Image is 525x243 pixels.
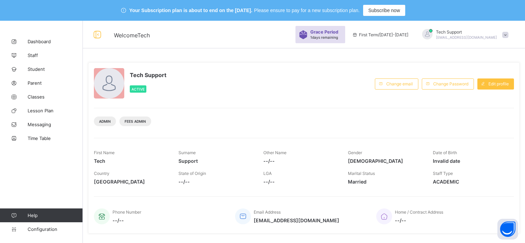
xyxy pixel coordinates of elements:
span: Change email [386,81,413,86]
span: Change Password [433,81,468,86]
span: [DEMOGRAPHIC_DATA] [348,158,422,164]
span: session/term information [352,32,408,37]
span: Staff [28,53,83,58]
span: Married [348,179,422,185]
span: Grace Period [310,29,338,35]
span: Fees Admin [125,119,146,123]
span: Messaging [28,122,83,127]
span: Home / Contract Address [395,209,443,215]
span: Configuration [28,226,82,232]
span: --/-- [263,179,338,185]
span: --/-- [178,179,253,185]
span: Dashboard [28,39,83,44]
span: Lesson Plan [28,108,83,113]
span: [EMAIL_ADDRESS][DOMAIN_NAME] [254,217,339,223]
span: --/-- [113,217,141,223]
button: Open asap [497,219,518,240]
span: Time Table [28,135,83,141]
span: Other Name [263,150,286,155]
span: Welcome Tech [114,32,150,39]
span: Staff Type [433,171,453,176]
span: Gender [348,150,362,155]
span: First Name [94,150,115,155]
span: Surname [178,150,196,155]
span: Edit profile [488,81,509,86]
span: Date of Birth [433,150,457,155]
span: Tech [94,158,168,164]
span: [EMAIL_ADDRESS][DOMAIN_NAME] [436,35,497,39]
span: Please ensure to pay for a new subscription plan. [254,8,360,13]
span: Marital Status [348,171,375,176]
span: Classes [28,94,83,100]
span: Parent [28,80,83,86]
span: Phone Number [113,209,141,215]
span: ACADEMIC [433,179,507,185]
span: Admin [99,119,111,123]
span: --/-- [395,217,443,223]
span: Country [94,171,109,176]
span: Help [28,213,82,218]
span: State of Origin [178,171,206,176]
span: [GEOGRAPHIC_DATA] [94,179,168,185]
span: Email Address [254,209,281,215]
span: --/-- [263,158,338,164]
span: Subscribe now [368,8,400,13]
div: TechSupport [415,29,512,40]
span: Active [132,87,145,91]
span: Invalid date [433,158,507,164]
span: Your Subscription plan is about to end on the [DATE]. [129,8,252,13]
span: LGA [263,171,272,176]
span: Tech Support [436,29,497,35]
span: Student [28,66,83,72]
span: Support [178,158,253,164]
span: 1 days remaining [310,35,338,39]
span: Tech Support [130,72,166,78]
img: sticker-purple.71386a28dfed39d6af7621340158ba97.svg [299,30,308,39]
